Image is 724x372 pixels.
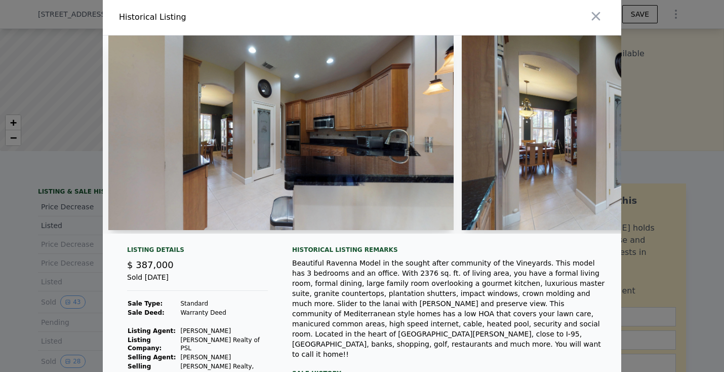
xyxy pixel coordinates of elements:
[180,299,268,308] td: Standard
[108,35,454,230] img: Property Img
[128,309,165,316] strong: Sale Deed:
[180,336,268,353] td: [PERSON_NAME] Realty of PSL
[180,326,268,336] td: [PERSON_NAME]
[292,246,605,254] div: Historical Listing remarks
[127,246,268,258] div: Listing Details
[180,308,268,317] td: Warranty Deed
[128,354,176,361] strong: Selling Agent:
[127,272,268,291] div: Sold [DATE]
[292,258,605,359] div: Beautiful Ravenna Model in the sought after community of the Vineyards. This model has 3 bedrooms...
[180,353,268,362] td: [PERSON_NAME]
[127,259,174,270] span: $ 387,000
[128,327,176,334] strong: Listing Agent:
[119,11,358,23] div: Historical Listing
[128,300,163,307] strong: Sale Type:
[128,337,162,352] strong: Listing Company:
